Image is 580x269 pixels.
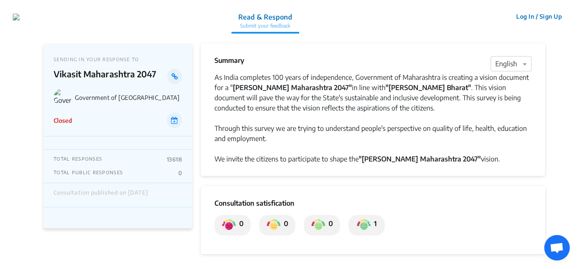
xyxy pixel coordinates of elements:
[325,218,333,232] p: 0
[238,22,292,30] p: Submit your feedback
[511,10,567,23] button: Log In / Sign Up
[13,14,20,20] img: 7907nfqetxyivg6ubhai9kg9bhzr
[214,72,531,113] div: As India completes 100 years of independence, Government of Maharashtra is creating a vision docu...
[311,218,325,232] img: private_somewhat_satisfied.png
[214,55,244,65] p: Summary
[54,170,123,176] p: TOTAL PUBLIC RESPONSES
[222,218,236,232] img: private_dissatisfied.png
[544,235,570,261] div: Open chat
[357,218,371,232] img: private_satisfied.png
[54,156,102,163] p: TOTAL RESPONSES
[214,154,531,164] div: We invite the citizens to participate to shape the vision.
[54,69,167,84] p: Vikasit Maharashtra 2047
[54,88,71,106] img: Government of Maharashtra logo
[267,218,280,232] img: private_somewhat_dissatisfied.png
[54,57,182,62] p: SENDING IN YOUR RESPONSE TO
[54,116,72,125] p: Closed
[238,12,292,22] p: Read & Respond
[214,123,531,144] div: Through this survey we are trying to understand people's perspective on quality of life, health, ...
[167,156,182,163] p: 13618
[359,155,481,163] strong: "[PERSON_NAME] Maharashtra 2047"
[386,83,471,92] strong: "[PERSON_NAME] Bharat"
[54,190,148,201] div: Consultation published on [DATE]
[178,170,182,176] p: 0
[371,218,377,232] p: 1
[75,94,182,101] p: Government of [GEOGRAPHIC_DATA]
[280,218,288,232] p: 0
[236,218,243,232] p: 0
[214,198,531,208] p: Consultation satisfication
[233,83,352,92] strong: [PERSON_NAME] Maharashtra 2047"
